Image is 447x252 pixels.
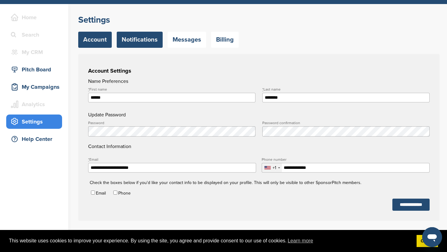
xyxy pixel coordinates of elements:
[88,78,430,85] h4: Name Preferences
[9,99,62,110] div: Analytics
[96,191,106,196] label: Email
[88,66,430,75] h3: Account Settings
[6,62,62,77] a: Pitch Board
[9,12,62,23] div: Home
[417,235,438,247] a: dismiss cookie message
[117,32,163,48] a: Notifications
[6,80,62,94] a: My Campaigns
[9,116,62,127] div: Settings
[88,158,256,161] label: Email
[9,29,62,40] div: Search
[6,45,62,59] a: My CRM
[88,121,255,125] label: Password
[6,132,62,146] a: Help Center
[262,88,430,91] label: Last name
[262,87,264,92] abbr: required
[118,191,131,196] label: Phone
[88,121,430,150] h4: Contact Information
[78,32,112,48] a: Account
[88,87,89,92] abbr: required
[6,10,62,25] a: Home
[9,133,62,145] div: Help Center
[6,97,62,111] a: Analytics
[262,158,430,161] label: Phone number
[262,121,430,125] label: Password confirmation
[88,111,430,119] h4: Update Password
[9,236,412,245] span: This website uses cookies to improve your experience. By using the site, you agree and provide co...
[6,28,62,42] a: Search
[6,115,62,129] a: Settings
[88,157,89,162] abbr: required
[168,32,206,48] a: Messages
[78,14,440,25] h2: Settings
[88,88,255,91] label: First name
[9,81,62,92] div: My Campaigns
[287,236,314,245] a: learn more about cookies
[9,64,62,75] div: Pitch Board
[273,166,276,170] div: +1
[262,163,282,172] div: Selected country
[9,47,62,58] div: My CRM
[422,227,442,247] iframe: Button to launch messaging window
[211,32,239,48] a: Billing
